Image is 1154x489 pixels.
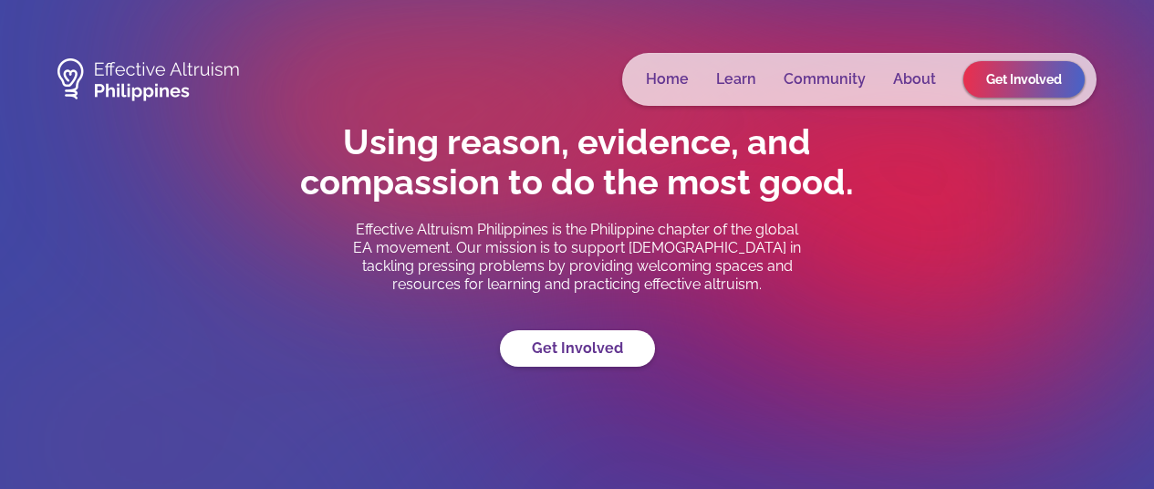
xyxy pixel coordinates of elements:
h1: Using reason, evidence, and compassion to do the most good. [258,122,897,203]
a: Get Involved [963,61,1085,98]
span: Get Involved [986,72,1062,87]
a: About [893,70,936,88]
a: Learn [716,70,756,88]
a: Get Involved [500,330,655,367]
a: Community [784,70,866,88]
p: Effective Altruism Philippines is the Philippine chapter of the global EA movement. Our mission i... [349,221,806,294]
a: Home [646,70,689,88]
